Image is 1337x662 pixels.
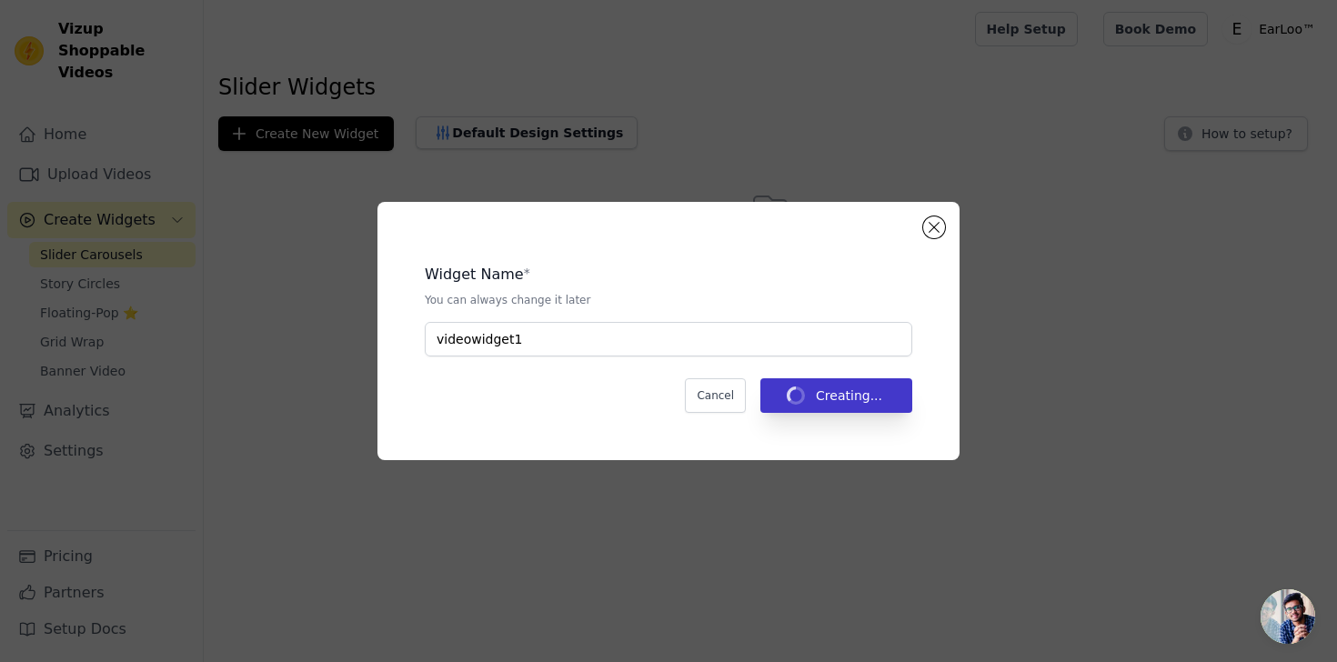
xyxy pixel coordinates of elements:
[760,378,912,413] button: Creating...
[1261,589,1315,644] div: Открытый чат
[923,216,945,238] button: Close modal
[425,264,524,286] legend: Widget Name
[425,293,912,307] p: You can always change it later
[685,378,746,413] button: Cancel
